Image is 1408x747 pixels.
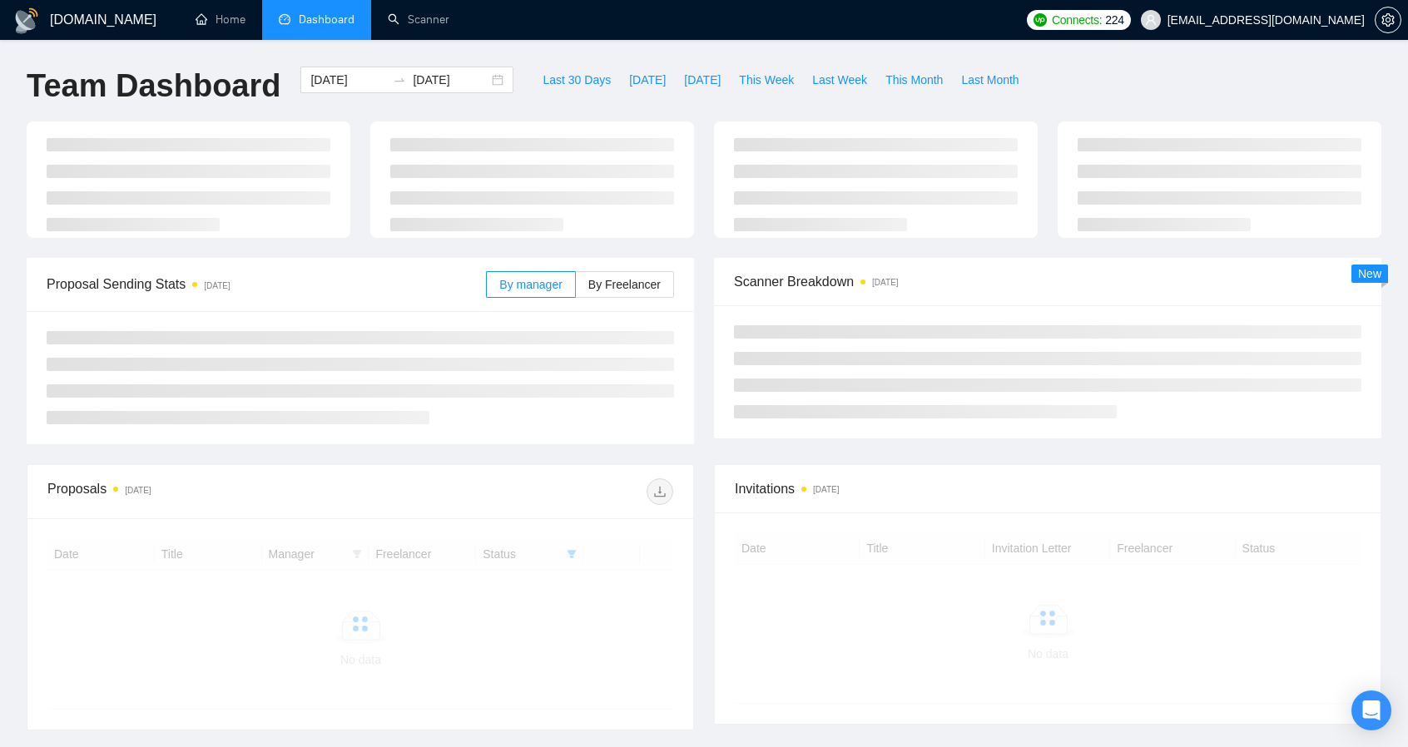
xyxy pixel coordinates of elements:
button: [DATE] [675,67,730,93]
div: Open Intercom Messenger [1351,690,1391,730]
img: upwork-logo.png [1034,13,1047,27]
span: Last 30 Days [543,71,611,89]
time: [DATE] [204,281,230,290]
span: Last Month [961,71,1019,89]
a: setting [1375,13,1401,27]
button: Last Month [952,67,1028,93]
button: Last Week [803,67,876,93]
span: Scanner Breakdown [734,271,1361,292]
span: setting [1376,13,1401,27]
h1: Team Dashboard [27,67,280,106]
div: Proposals [47,478,360,505]
span: Last Week [812,71,867,89]
span: This Month [885,71,943,89]
span: [DATE] [629,71,666,89]
span: to [393,73,406,87]
span: By manager [499,278,562,291]
time: [DATE] [125,486,151,495]
span: [DATE] [684,71,721,89]
span: Dashboard [299,12,354,27]
input: End date [413,71,488,89]
span: 224 [1105,11,1123,29]
button: This Week [730,67,803,93]
a: searchScanner [388,12,449,27]
button: [DATE] [620,67,675,93]
button: setting [1375,7,1401,33]
span: This Week [739,71,794,89]
button: Last 30 Days [533,67,620,93]
time: [DATE] [813,485,839,494]
span: Invitations [735,478,1361,499]
input: Start date [310,71,386,89]
button: This Month [876,67,952,93]
img: logo [13,7,40,34]
span: swap-right [393,73,406,87]
a: homeHome [196,12,245,27]
span: New [1358,267,1381,280]
span: user [1145,14,1157,26]
span: By Freelancer [588,278,661,291]
time: [DATE] [872,278,898,287]
span: Connects: [1052,11,1102,29]
span: Proposal Sending Stats [47,274,486,294]
span: dashboard [279,13,290,25]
